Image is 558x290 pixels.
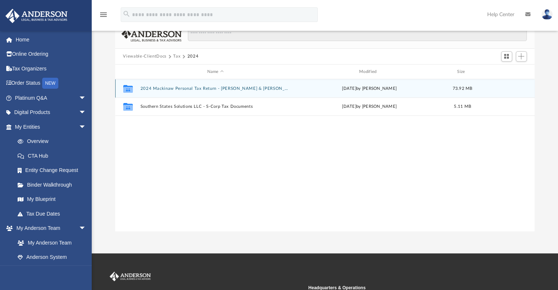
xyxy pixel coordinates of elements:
div: grid [115,79,535,231]
a: Platinum Q&Aarrow_drop_down [5,91,97,105]
a: CTA Hub [10,148,97,163]
button: 2024 Mackinaw Personal Tax Return - [PERSON_NAME] & [PERSON_NAME] [140,86,291,91]
a: Tax Due Dates [10,206,97,221]
a: Home [5,32,97,47]
i: menu [99,10,108,19]
button: Tax [173,53,180,60]
i: search [123,10,131,18]
a: My Blueprint [10,192,94,207]
a: Anderson System [10,250,94,265]
span: arrow_drop_down [79,221,94,236]
button: Southern States Solutions LLC - S-Corp Tax Documents [140,104,291,109]
a: Online Ordering [5,47,97,62]
div: [DATE] by [PERSON_NAME] [294,85,444,92]
a: Tax Organizers [5,61,97,76]
div: id [480,69,532,75]
a: Client Referrals [10,264,94,279]
span: arrow_drop_down [79,120,94,135]
div: Name [140,69,291,75]
a: Digital Productsarrow_drop_down [5,105,97,120]
img: User Pic [541,9,552,20]
div: Modified [294,69,445,75]
input: Search files and folders [188,27,526,41]
span: arrow_drop_down [79,105,94,120]
button: Add [516,51,527,62]
a: My Anderson Team [10,235,90,250]
button: Switch to Grid View [501,51,512,62]
a: menu [99,14,108,19]
span: 73.92 MB [452,87,472,91]
span: arrow_drop_down [79,91,94,106]
div: id [118,69,136,75]
a: My Anderson Teamarrow_drop_down [5,221,94,236]
div: Size [448,69,477,75]
div: [DATE] by [PERSON_NAME] [294,104,444,110]
img: Anderson Advisors Platinum Portal [108,272,152,281]
a: Overview [10,134,97,149]
a: Binder Walkthrough [10,177,97,192]
button: Viewable-ClientDocs [123,53,166,60]
a: Order StatusNEW [5,76,97,91]
a: My Entitiesarrow_drop_down [5,120,97,134]
img: Anderson Advisors Platinum Portal [3,9,70,23]
button: 2024 [187,53,198,60]
div: NEW [42,78,58,89]
a: Entity Change Request [10,163,97,178]
span: 5.11 MB [454,105,471,109]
